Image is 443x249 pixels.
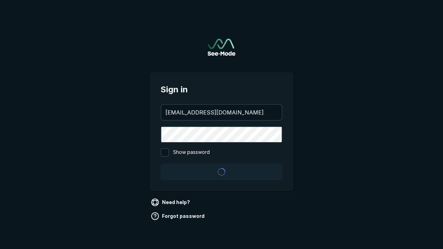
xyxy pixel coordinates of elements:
input: your@email.com [161,105,282,120]
a: Go to sign in [208,39,235,56]
span: Sign in [161,83,282,96]
a: Need help? [150,197,193,208]
img: See-Mode Logo [208,39,235,56]
a: Forgot password [150,211,207,222]
span: Show password [173,148,210,157]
